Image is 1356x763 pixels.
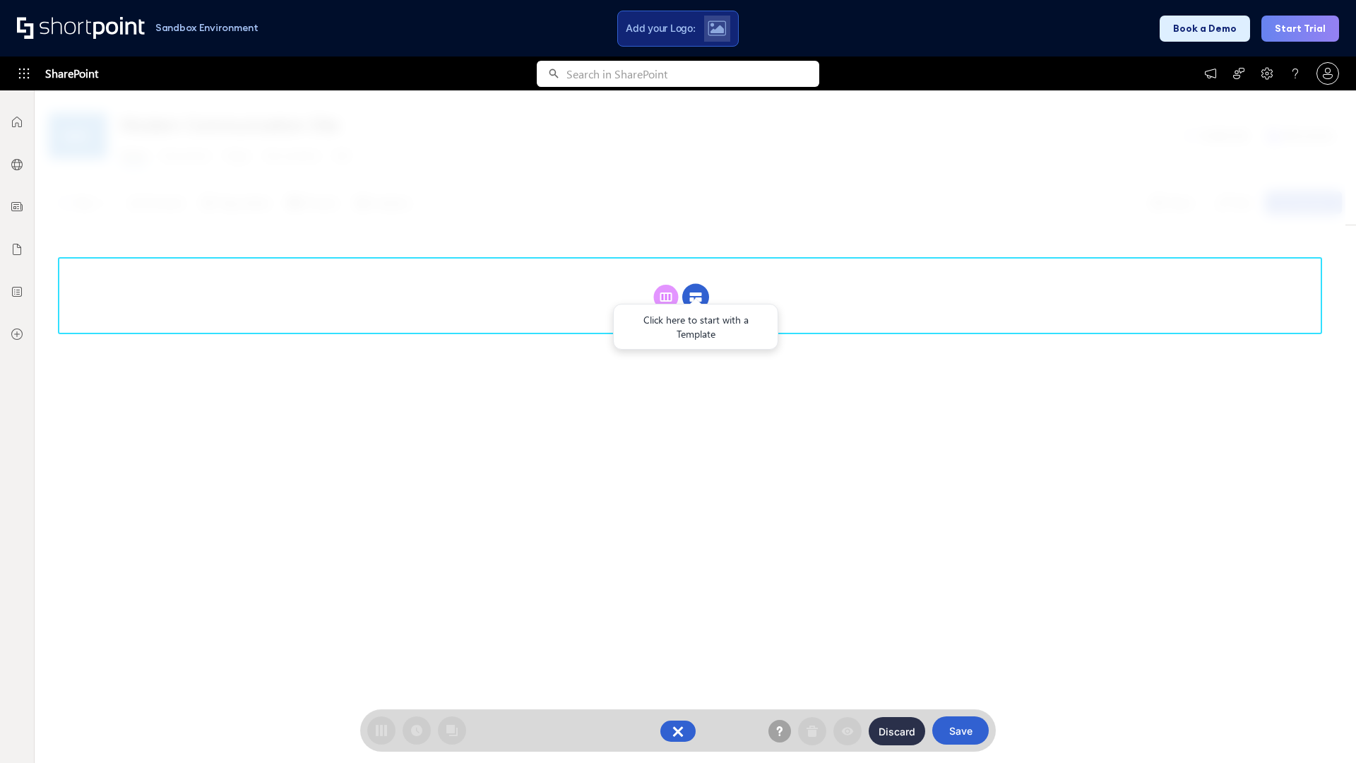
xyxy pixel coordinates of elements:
[45,57,98,90] span: SharePoint
[1285,695,1356,763] iframe: Chat Widget
[869,717,925,745] button: Discard
[566,61,819,87] input: Search in SharePoint
[626,22,695,35] span: Add your Logo:
[155,24,258,32] h1: Sandbox Environment
[1160,16,1250,42] button: Book a Demo
[1261,16,1339,42] button: Start Trial
[708,20,726,36] img: Upload logo
[932,716,989,745] button: Save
